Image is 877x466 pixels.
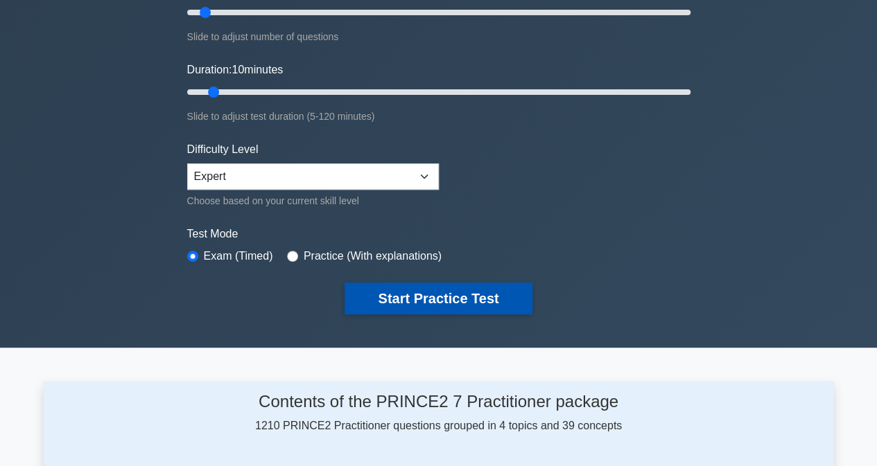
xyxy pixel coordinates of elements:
[232,64,244,75] span: 10
[187,226,691,242] label: Test Mode
[304,248,442,265] label: Practice (With explanations)
[187,108,691,125] div: Slide to adjust test duration (5-120 minutes)
[187,28,691,45] div: Slide to adjust number of questions
[345,283,532,314] button: Start Practice Test
[159,392,718,412] h4: Contents of the PRINCE2 7 Practitioner package
[159,392,718,434] div: 1210 PRINCE2 Practitioner questions grouped in 4 topics and 39 concepts
[187,141,259,158] label: Difficulty Level
[204,248,273,265] label: Exam (Timed)
[187,62,284,78] label: Duration: minutes
[187,192,439,209] div: Choose based on your current skill level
